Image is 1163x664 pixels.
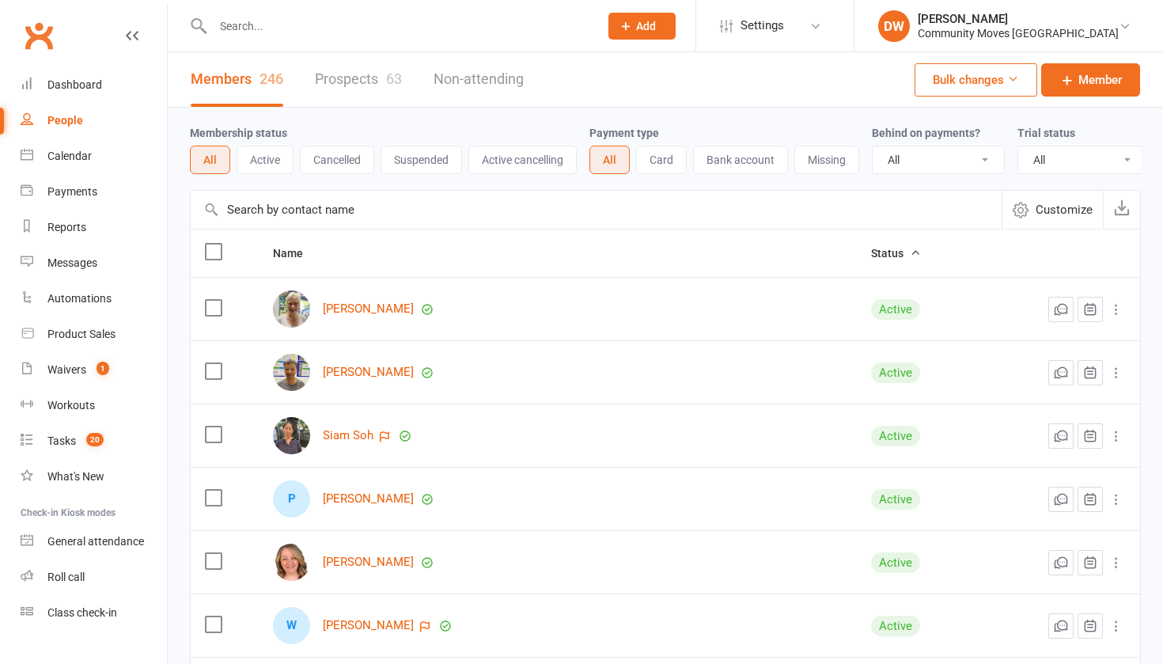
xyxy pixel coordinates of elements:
div: Active [871,616,920,636]
a: [PERSON_NAME] [323,556,414,569]
a: Non-attending [434,52,524,107]
a: Member [1041,63,1140,97]
button: Customize [1002,191,1103,229]
button: Card [636,146,687,174]
a: Automations [21,281,167,317]
div: Community Moves [GEOGRAPHIC_DATA] [918,26,1119,40]
input: Search... [208,15,588,37]
label: Trial status [1017,127,1075,139]
a: [PERSON_NAME] [323,619,414,632]
input: Search by contact name [191,191,1002,229]
a: People [21,103,167,138]
div: Roll call [47,571,85,583]
img: Margaret [273,290,310,328]
button: Suspended [381,146,462,174]
div: DW [878,10,910,42]
button: Cancelled [300,146,374,174]
a: Siam Soh [323,429,373,442]
a: Payments [21,174,167,210]
a: Members246 [191,52,283,107]
a: [PERSON_NAME] [323,492,414,506]
a: Prospects63 [315,52,402,107]
button: Active [237,146,294,174]
a: Clubworx [19,16,59,55]
a: Workouts [21,388,167,423]
div: Active [871,299,920,320]
span: 20 [86,433,104,446]
a: Product Sales [21,317,167,352]
button: Active cancelling [468,146,577,174]
button: Bulk changes [915,63,1037,97]
button: Name [273,244,320,263]
a: What's New [21,459,167,495]
a: General attendance kiosk mode [21,524,167,560]
span: Customize [1036,200,1093,219]
button: Bank account [693,146,788,174]
button: Status [871,244,921,263]
a: Messages [21,245,167,281]
span: Status [871,247,921,260]
div: Paul [273,480,310,518]
div: Reports [47,221,86,233]
img: Elaine [273,354,310,391]
span: Settings [741,8,784,44]
div: 246 [259,70,283,87]
a: Dashboard [21,67,167,103]
div: Waivers [47,363,86,376]
a: [PERSON_NAME] [323,366,414,379]
span: Add [636,20,656,32]
div: Payments [47,185,97,198]
div: What's New [47,470,104,483]
img: Aysim [273,544,310,581]
a: [PERSON_NAME] [323,302,414,316]
label: Behind on payments? [872,127,980,139]
a: Reports [21,210,167,245]
a: Tasks 20 [21,423,167,459]
div: Active [871,552,920,573]
a: Class kiosk mode [21,595,167,631]
button: All [589,146,630,174]
div: Automations [47,292,112,305]
div: Active [871,489,920,510]
label: Membership status [190,127,287,139]
div: Class check-in [47,606,117,619]
div: Tasks [47,434,76,447]
div: Calendar [47,150,92,162]
div: Product Sales [47,328,116,340]
div: Active [871,426,920,446]
button: Missing [794,146,859,174]
div: Workouts [47,399,95,412]
div: 63 [386,70,402,87]
img: Siam [273,417,310,454]
a: Waivers 1 [21,352,167,388]
span: Name [273,247,320,260]
span: 1 [97,362,109,375]
div: Dashboard [47,78,102,91]
button: All [190,146,230,174]
span: Member [1078,70,1122,89]
div: General attendance [47,535,144,548]
div: Messages [47,256,97,269]
label: Payment type [589,127,659,139]
button: Add [608,13,676,40]
div: Active [871,362,920,383]
div: Wenju [273,607,310,644]
div: [PERSON_NAME] [918,12,1119,26]
div: People [47,114,83,127]
iframe: Intercom live chat [16,610,54,648]
a: Calendar [21,138,167,174]
a: Roll call [21,560,167,595]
